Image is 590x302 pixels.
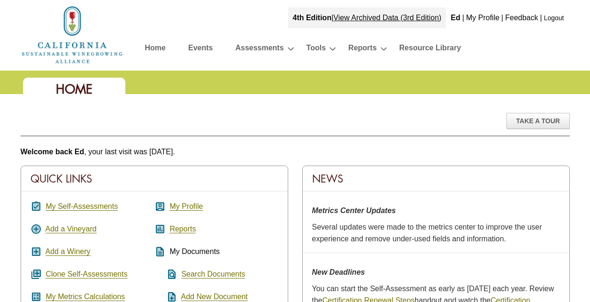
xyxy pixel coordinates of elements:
a: View Archived Data (3rd Edition) [333,14,441,22]
a: My Profile [169,202,203,211]
a: Resource Library [399,41,461,58]
strong: 4th Edition [293,14,332,22]
div: | [539,8,543,28]
i: add_box [31,246,42,257]
i: assignment_turned_in [31,201,42,212]
div: Quick Links [21,166,288,191]
a: Add a Vineyard [46,225,97,233]
a: My Profile [466,14,499,22]
a: My Self-Assessments [46,202,118,211]
a: Add New Document [181,293,248,301]
a: Home [21,30,124,38]
strong: Metrics Center Updates [312,207,396,215]
a: Add a Winery [46,247,91,256]
i: find_in_page [154,269,177,280]
i: queue [31,269,42,280]
b: Welcome back Ed [21,148,84,156]
div: Take A Tour [506,113,570,129]
a: Search Documents [181,270,245,278]
img: logo_cswa2x.png [21,5,124,65]
span: Home [56,81,92,97]
a: Home [145,41,166,58]
i: add_circle [31,223,42,235]
div: | [500,8,504,28]
i: account_box [154,201,166,212]
a: Feedback [505,14,538,22]
i: description [154,246,166,257]
a: My Metrics Calculations [46,293,125,301]
div: | [288,8,446,28]
a: Tools [306,41,326,58]
a: Logout [544,14,564,22]
div: | [461,8,465,28]
strong: New Deadlines [312,268,365,276]
a: Events [188,41,213,58]
i: assessment [154,223,166,235]
p: , your last visit was [DATE]. [21,146,570,158]
a: Reports [348,41,376,58]
a: Clone Self-Assessments [46,270,127,278]
b: Ed [451,14,460,22]
a: Reports [169,225,196,233]
a: Assessments [235,41,284,58]
span: Several updates were made to the metrics center to improve the user experience and remove under-u... [312,223,542,243]
div: News [303,166,569,191]
span: My Documents [169,247,220,255]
